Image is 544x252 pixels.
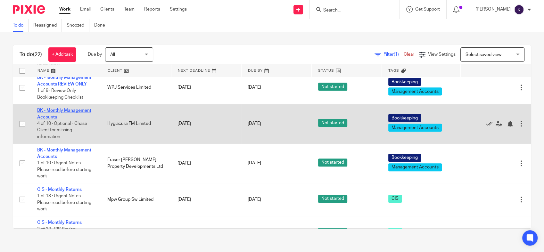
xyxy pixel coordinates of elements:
span: Not started [318,119,347,127]
span: 1 of 9 · Review Only Bookkeeping Checklist [37,88,83,100]
td: Hygiacura FM Limited [101,104,171,143]
span: All [110,53,115,57]
td: [DATE] [171,143,241,183]
a: CIS - Monthly Returns [37,220,82,225]
span: 1 of 13 · Urgent Notes - Please read before starting work [37,194,91,211]
span: [DATE] [248,161,261,166]
td: Mpw Group Sw Limited [101,183,171,216]
td: WPJ Services Limited [101,71,171,104]
span: Select saved view [466,53,501,57]
td: Retro Renewables Limited [101,216,171,249]
a: BK - Monthly Management Accounts [37,108,91,119]
span: CIS [388,195,402,203]
a: Email [80,6,91,12]
span: [DATE] [248,85,261,90]
td: [DATE] [171,104,241,143]
a: Snoozed [67,19,89,32]
a: BK - Monthly Management Accounts [37,148,91,159]
span: Bookkeeping [388,78,421,86]
a: Reports [144,6,160,12]
a: Mark as done [486,120,496,127]
span: (22) [33,52,42,57]
input: Search [323,8,380,13]
a: Clients [100,6,114,12]
span: 3 of 13 · CIS Review - Reassign to [PERSON_NAME] [37,227,79,245]
span: Get Support [415,7,440,12]
span: 4 of 10 · Optional - Chase Client for missing information [37,121,87,139]
span: [DATE] [248,121,261,126]
a: To do [13,19,29,32]
p: [PERSON_NAME] [475,6,511,12]
span: Not started [318,228,347,236]
h1: To do [20,51,42,58]
p: Due by [88,51,102,58]
a: Team [124,6,135,12]
a: BK - Monthly Management Accounts REVIEW ONLY [37,75,91,86]
span: [DATE] [248,197,261,202]
span: Not started [318,195,347,203]
a: + Add task [48,47,76,62]
a: Reassigned [33,19,62,32]
span: Not started [318,159,347,167]
span: Management Accounts [388,87,442,95]
img: Pixie [13,5,45,14]
td: Fraser [PERSON_NAME] Property Developments Ltd [101,143,171,183]
a: Clear [404,52,414,57]
span: Bookkeeping [388,154,421,162]
span: Not started [318,83,347,91]
span: Bookkeeping [388,114,421,122]
span: View Settings [428,52,456,57]
span: Filter [383,52,404,57]
a: CIS - Monthly Returns [37,187,82,192]
td: [DATE] [171,183,241,216]
span: (1) [394,52,399,57]
td: [DATE] [171,216,241,249]
img: svg%3E [514,4,524,15]
span: 1 of 10 · Urgent Notes - Please read before starting work [37,161,91,178]
span: Management Accounts [388,163,442,171]
a: Work [59,6,70,12]
span: CIS [388,228,402,236]
a: Done [94,19,110,32]
span: Tags [388,69,399,72]
span: Management Accounts [388,124,442,132]
td: [DATE] [171,71,241,104]
a: Settings [170,6,187,12]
